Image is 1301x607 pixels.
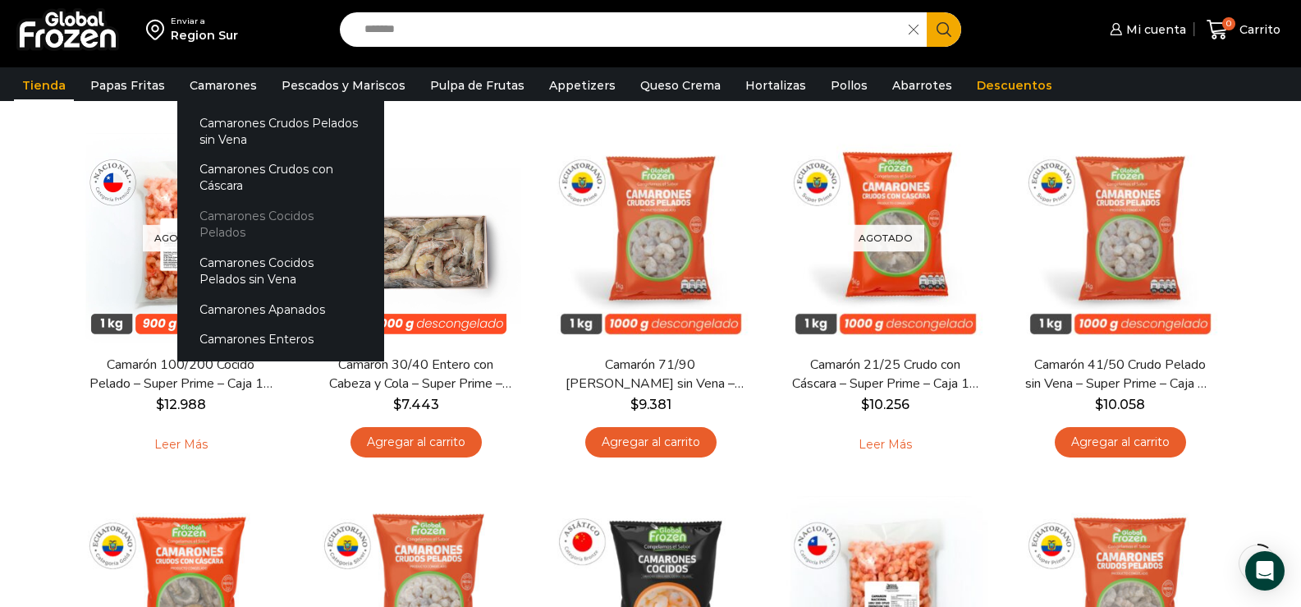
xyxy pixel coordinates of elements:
span: $ [156,397,164,412]
span: Mi cuenta [1122,21,1186,38]
a: Leé más sobre “Camarón 21/25 Crudo con Cáscara - Super Prime - Caja 10 kg” [833,427,937,462]
a: Camarones Enteros [177,324,384,355]
p: Agotado [143,225,220,252]
span: $ [1095,397,1103,412]
bdi: 12.988 [156,397,206,412]
bdi: 10.256 [861,397,909,412]
a: Mi cuenta [1106,13,1186,46]
a: Descuentos [969,70,1060,101]
a: Camarones [181,70,265,101]
a: Queso Crema [632,70,729,101]
a: Camarón 71/90 [PERSON_NAME] sin Vena – Super Prime – Caja 10 kg [556,356,744,393]
span: $ [861,397,869,412]
a: Abarrotes [884,70,960,101]
a: Camarón 41/50 Crudo Pelado sin Vena – Super Prime – Caja 10 kg [1025,356,1214,393]
a: Hortalizas [737,70,814,101]
a: Camarones Cocidos Pelados sin Vena [177,247,384,294]
p: Agotado [847,225,924,252]
div: Open Intercom Messenger [1245,551,1285,591]
span: 0 [1222,17,1235,30]
a: Papas Fritas [82,70,173,101]
a: Tienda [14,70,74,101]
div: Enviar a [171,16,238,27]
div: Region Sur [171,27,238,44]
bdi: 7.443 [393,397,439,412]
a: Pollos [822,70,876,101]
a: Leé más sobre “Camarón 100/200 Cocido Pelado - Super Prime - Caja 10 kg” [129,427,233,462]
a: Agregar al carrito: “Camarón 71/90 Crudo Pelado sin Vena - Super Prime - Caja 10 kg” [585,427,717,458]
img: address-field-icon.svg [146,16,171,44]
a: Agregar al carrito: “Camarón 41/50 Crudo Pelado sin Vena - Super Prime - Caja 10 kg” [1055,427,1186,458]
a: Camarones Cocidos Pelados [177,201,384,248]
a: Camarones Crudos con Cáscara [177,154,384,201]
a: Appetizers [541,70,624,101]
a: Pulpa de Frutas [422,70,533,101]
a: Pescados y Mariscos [273,70,414,101]
a: Camarones Apanados [177,294,384,324]
a: Agregar al carrito: “Camarón 30/40 Entero con Cabeza y Cola - Super Prime - Caja 10 kg” [350,427,482,458]
span: $ [393,397,401,412]
button: Search button [927,12,961,47]
a: Camarón 100/200 Cocido Pelado – Super Prime – Caja 10 kg [86,356,275,393]
span: $ [630,397,639,412]
bdi: 9.381 [630,397,671,412]
a: Camarones Crudos Pelados sin Vena [177,108,384,154]
span: Carrito [1235,21,1280,38]
a: Camarón 30/40 Entero con Cabeza y Cola – Super Prime – Caja 10 kg [321,356,510,393]
bdi: 10.058 [1095,397,1145,412]
a: 0 Carrito [1203,11,1285,49]
a: Camarón 21/25 Crudo con Cáscara – Super Prime – Caja 10 kg [790,356,979,393]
